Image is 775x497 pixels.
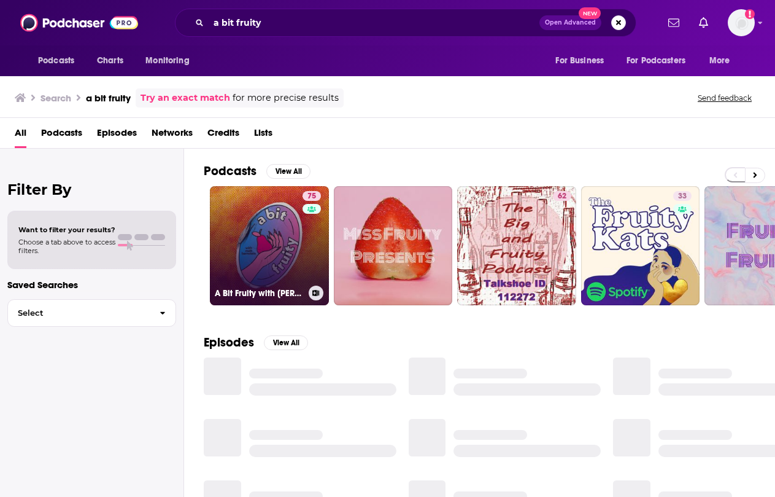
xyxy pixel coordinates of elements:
span: Monitoring [145,52,189,69]
span: 33 [678,190,687,203]
a: 75 [303,191,321,201]
span: Charts [97,52,123,69]
button: open menu [29,49,90,72]
a: Credits [207,123,239,148]
button: View All [266,164,310,179]
button: Select [7,299,176,327]
a: PodcastsView All [204,163,310,179]
a: 33 [581,186,700,305]
a: Show notifications dropdown [663,12,684,33]
span: Podcasts [38,52,74,69]
span: For Podcasters [627,52,685,69]
a: 62 [457,186,576,305]
div: Search podcasts, credits, & more... [175,9,636,37]
svg: Add a profile image [745,9,755,19]
h3: a bit fruity [86,92,131,104]
a: Charts [89,49,131,72]
p: Saved Searches [7,279,176,291]
a: EpisodesView All [204,335,308,350]
button: open menu [137,49,205,72]
button: Send feedback [694,93,755,103]
a: All [15,123,26,148]
button: Open AdvancedNew [539,15,601,30]
img: User Profile [728,9,755,36]
span: More [709,52,730,69]
a: 33 [673,191,692,201]
span: Select [8,309,150,317]
span: Open Advanced [545,20,596,26]
button: View All [264,335,308,350]
span: for more precise results [233,91,339,105]
a: Networks [152,123,193,148]
button: open menu [547,49,619,72]
a: Try an exact match [141,91,230,105]
span: Choose a tab above to access filters. [18,238,115,255]
input: Search podcasts, credits, & more... [209,13,539,33]
h3: A Bit Fruity with [PERSON_NAME] [215,288,304,299]
span: 62 [558,190,566,203]
span: Want to filter your results? [18,225,115,234]
img: Podchaser - Follow, Share and Rate Podcasts [20,11,138,34]
a: Podcasts [41,123,82,148]
span: 75 [307,190,316,203]
a: 75A Bit Fruity with [PERSON_NAME] [210,186,329,305]
span: For Business [555,52,604,69]
button: open menu [619,49,703,72]
a: Lists [254,123,272,148]
span: Logged in as GregKubie [728,9,755,36]
button: Show profile menu [728,9,755,36]
a: Episodes [97,123,137,148]
span: New [579,7,601,19]
a: 62 [553,191,571,201]
h3: Search [40,92,71,104]
h2: Episodes [204,335,254,350]
h2: Filter By [7,181,176,198]
a: Show notifications dropdown [694,12,713,33]
button: open menu [701,49,746,72]
h2: Podcasts [204,163,256,179]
